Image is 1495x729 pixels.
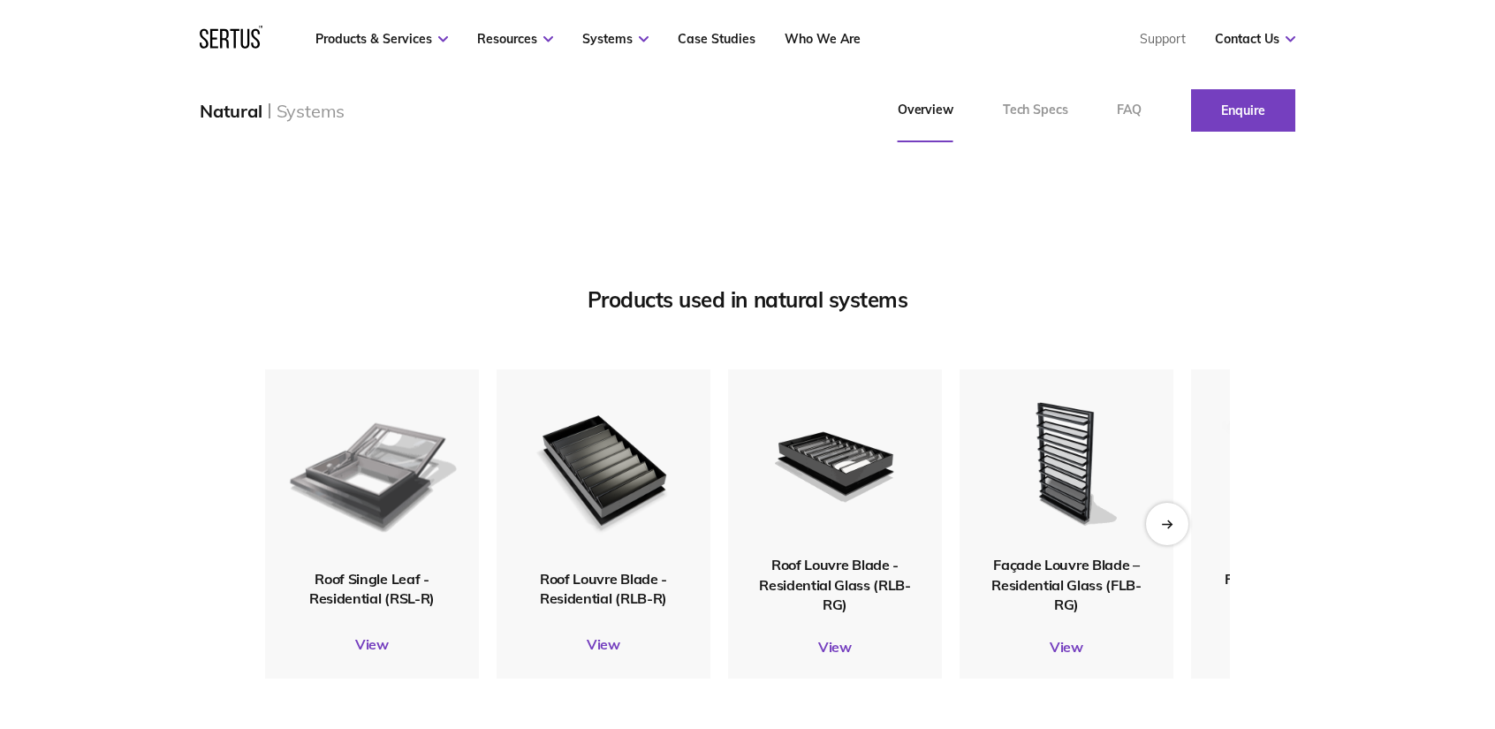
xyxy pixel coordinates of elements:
[1215,31,1295,47] a: Contact Us
[960,638,1173,656] a: View
[1140,31,1186,47] a: Support
[540,569,667,606] span: Roof Louvre Blade - Residential (RLB-R)
[978,79,1093,142] a: Tech Specs
[1146,503,1188,545] div: Next slide
[1407,644,1495,729] iframe: Chat Widget
[200,100,262,122] div: Natural
[265,635,479,653] a: View
[582,31,649,47] a: Systems
[277,100,345,122] div: Systems
[1092,79,1166,142] a: FAQ
[991,556,1142,613] span: Façade Louvre Blade – Residential Glass (FLB-RG)
[1225,569,1370,606] span: Façade Louvre Blade – Residential (FLB-R)
[785,31,861,47] a: Who We Are
[315,31,448,47] a: Products & Services
[1191,89,1295,132] a: Enquire
[309,569,435,606] span: Roof Single Leaf - Residential (RSL-R)
[265,286,1230,313] div: Products used in natural systems
[497,635,710,653] a: View
[678,31,755,47] a: Case Studies
[1191,635,1405,653] a: View
[759,556,911,613] span: Roof Louvre Blade - Residential Glass (RLB-RG)
[477,31,553,47] a: Resources
[728,638,942,656] a: View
